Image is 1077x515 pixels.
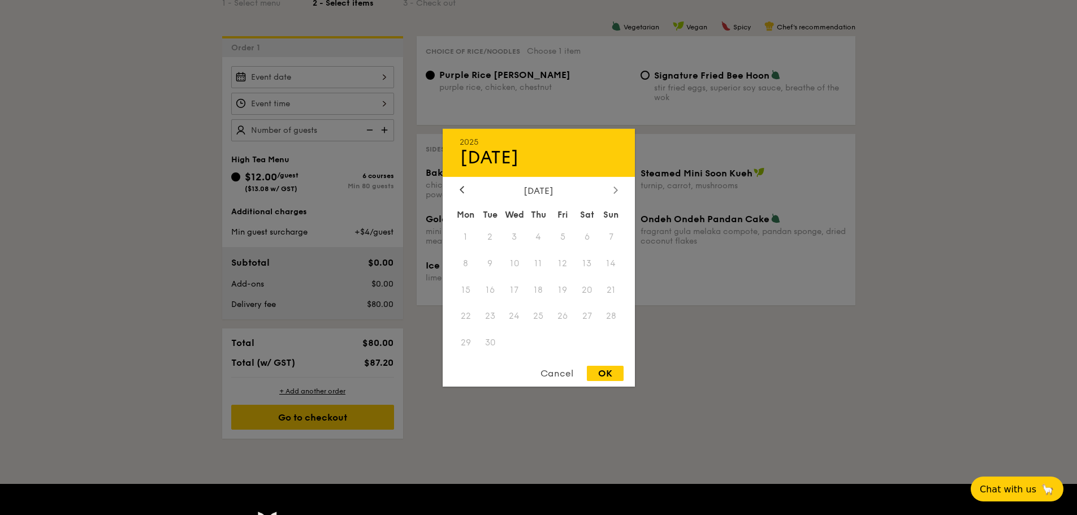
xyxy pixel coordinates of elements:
[599,204,624,224] div: Sun
[599,251,624,275] span: 14
[460,185,618,196] div: [DATE]
[478,251,502,275] span: 9
[599,278,624,302] span: 21
[526,224,551,249] span: 4
[526,304,551,328] span: 25
[460,146,618,168] div: [DATE]
[478,278,502,302] span: 16
[478,204,502,224] div: Tue
[599,224,624,249] span: 7
[575,278,599,302] span: 20
[526,251,551,275] span: 11
[454,224,478,249] span: 1
[454,304,478,328] span: 22
[551,224,575,249] span: 5
[502,304,526,328] span: 24
[551,278,575,302] span: 19
[526,204,551,224] div: Thu
[478,224,502,249] span: 2
[454,331,478,355] span: 29
[980,484,1036,495] span: Chat with us
[551,204,575,224] div: Fri
[454,251,478,275] span: 8
[478,304,502,328] span: 23
[1041,483,1054,496] span: 🦙
[478,331,502,355] span: 30
[460,137,618,146] div: 2025
[502,224,526,249] span: 3
[575,204,599,224] div: Sat
[502,278,526,302] span: 17
[526,278,551,302] span: 18
[599,304,624,328] span: 28
[575,224,599,249] span: 6
[502,251,526,275] span: 10
[454,204,478,224] div: Mon
[454,278,478,302] span: 15
[529,366,585,381] div: Cancel
[575,304,599,328] span: 27
[551,304,575,328] span: 26
[551,251,575,275] span: 12
[587,366,624,381] div: OK
[502,204,526,224] div: Wed
[575,251,599,275] span: 13
[971,477,1063,501] button: Chat with us🦙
